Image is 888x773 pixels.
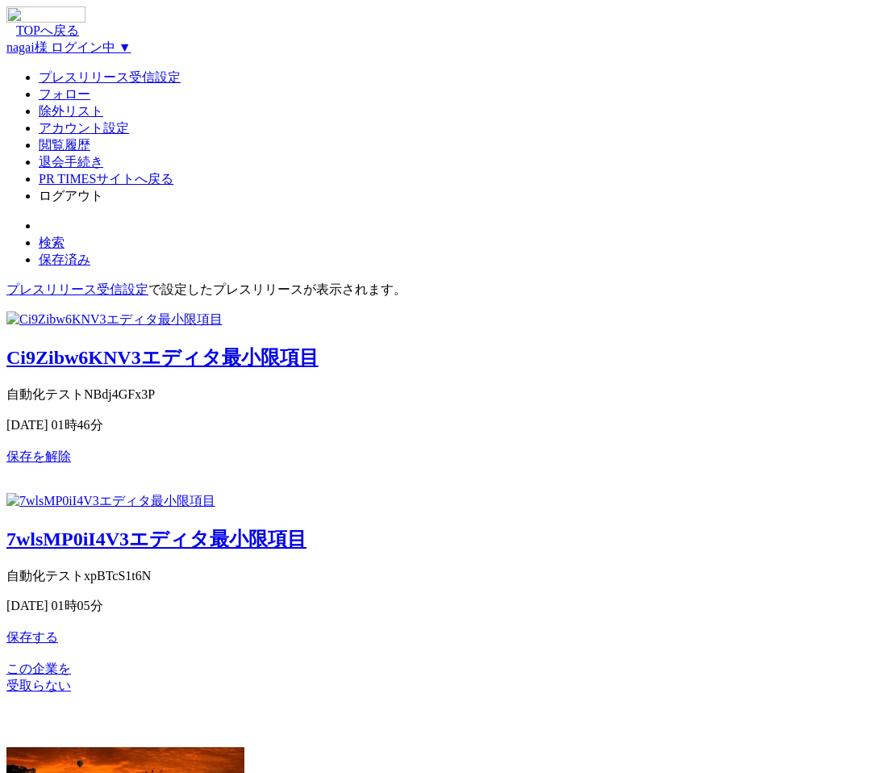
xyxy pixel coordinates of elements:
a: フォロー [39,87,90,101]
p: 自動化テストxpBTcS1t6N [6,568,882,585]
a: 保存する [6,630,58,644]
a: プレスリリース受信設定 [6,282,148,296]
a: 閲覧履歴 [39,138,90,152]
a: nagai様 ログイン中 ▼ [6,40,131,54]
span: nagai [6,40,35,54]
a: TOPへ戻る [6,23,79,37]
a: プレスリリース受信設定 [39,70,181,84]
a: 除外リスト [39,104,103,118]
a: 検索 [39,236,65,249]
img: 7wlsMP0iI4V3エディタ最小限項目 [6,493,215,510]
img: arrow.png [6,25,16,35]
a: 7wlsMP0iI4V3エディタ最小限項目 [6,529,306,549]
a: 保存済み [39,253,90,266]
img: Ci9Zibw6KNV3エディタ最小限項目 [6,311,223,328]
a: アカウント設定 [39,121,129,135]
a: ログアウト [39,189,103,203]
img: save_button_saved.svg [139,416,152,429]
time: [DATE] 01時05分 [6,599,103,612]
p: 自動化テストNBdj4GFx3P [6,386,882,403]
a: Ci9Zibw6KNV3エディタ最小限項目 [6,347,319,368]
time: [DATE] 01時46分 [6,418,103,432]
a: 最新 [39,219,65,232]
div: で設定したプレスリリースが表示されます。 [6,282,882,299]
a: PR TIMESサイトへ戻る [39,172,173,186]
img: logo.png [6,6,85,23]
a: 保存を解除 [6,449,71,463]
a: 退会手続き [39,155,103,169]
a: この企業を受取らない [6,662,71,692]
